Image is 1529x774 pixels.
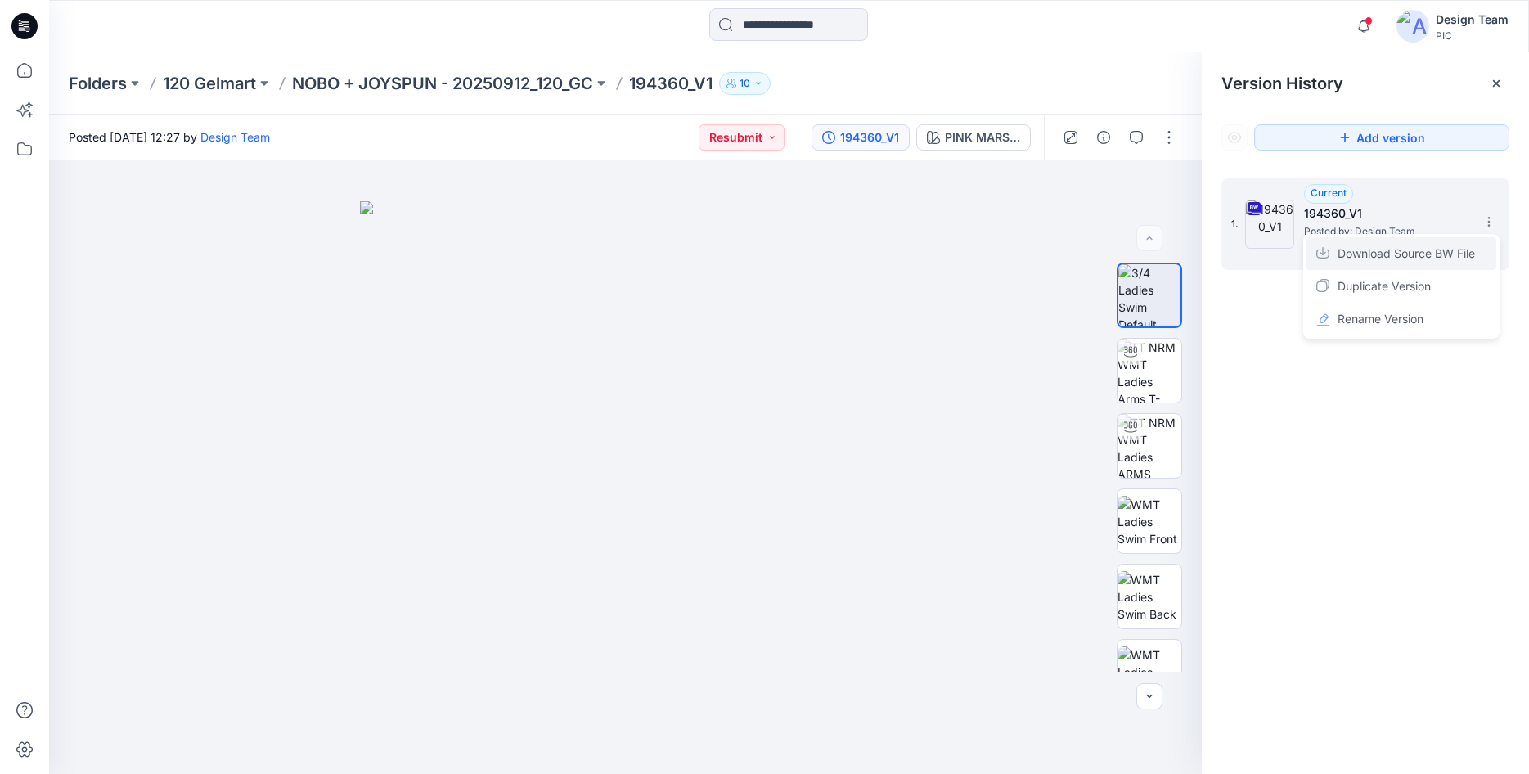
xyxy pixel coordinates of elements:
[1118,646,1181,698] img: WMT Ladies Swim Left
[840,128,899,146] div: 194360_V1
[292,72,593,95] a: NOBO + JOYSPUN - 20250912_120_GC
[360,201,892,774] img: eyJhbGciOiJIUzI1NiIsImtpZCI6IjAiLCJzbHQiOiJzZXMiLCJ0eXAiOiJKV1QifQ.eyJkYXRhIjp7InR5cGUiOiJzdG9yYW...
[740,74,750,92] p: 10
[69,128,270,146] span: Posted [DATE] 12:27 by
[1490,77,1503,90] button: Close
[1338,309,1423,329] span: Rename Version
[1118,339,1181,403] img: TT NRM WMT Ladies Arms T-POSE
[1231,217,1239,232] span: 1.
[200,130,270,144] a: Design Team
[1304,223,1468,240] span: Posted by: Design Team
[1221,124,1248,151] button: Show Hidden Versions
[1338,244,1475,263] span: Download Source BW File
[163,72,256,95] a: 120 Gelmart
[1311,187,1347,199] span: Current
[1118,571,1181,623] img: WMT Ladies Swim Back
[1436,10,1509,29] div: Design Team
[1304,204,1468,223] h5: 194360_V1
[1091,124,1117,151] button: Details
[916,124,1031,151] button: PINK MARSHMELLOW
[719,72,771,95] button: 10
[1118,264,1180,326] img: 3/4 Ladies Swim Default
[1118,496,1181,547] img: WMT Ladies Swim Front
[629,72,713,95] p: 194360_V1
[945,128,1020,146] div: PINK MARSHMELLOW
[1245,200,1294,249] img: 194360_V1
[1396,10,1429,43] img: avatar
[1436,29,1509,42] div: PIC
[812,124,910,151] button: 194360_V1
[1221,74,1343,93] span: Version History
[1118,414,1181,478] img: TT NRM WMT Ladies ARMS DOWN
[1254,124,1509,151] button: Add version
[69,72,127,95] a: Folders
[1338,277,1431,296] span: Duplicate Version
